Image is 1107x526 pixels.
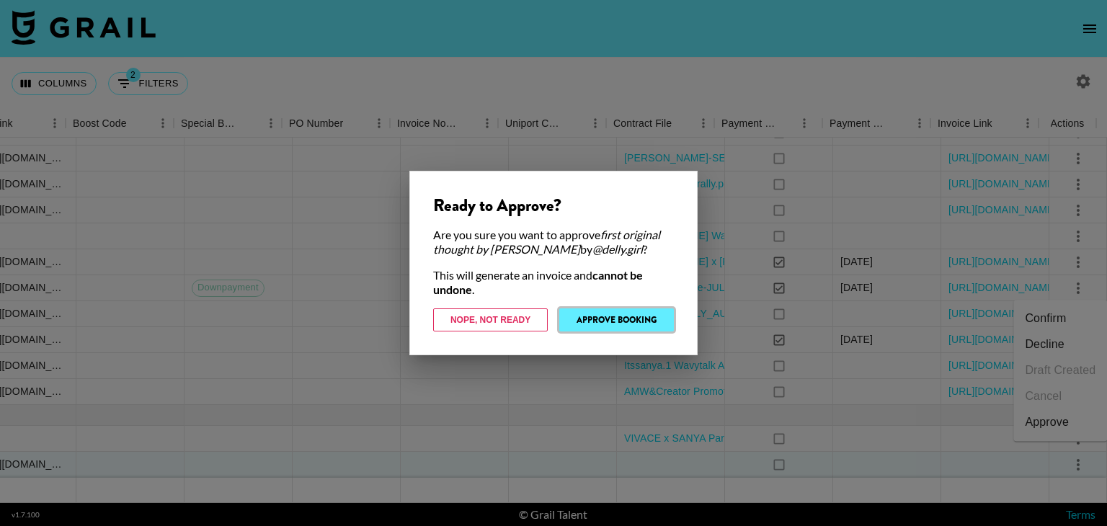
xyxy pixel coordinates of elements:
[433,228,674,257] div: Are you sure you want to approve by ?
[433,308,548,331] button: Nope, Not Ready
[433,228,660,256] em: first original thought by [PERSON_NAME]
[433,268,643,296] strong: cannot be undone
[433,195,674,216] div: Ready to Approve?
[433,268,674,297] div: This will generate an invoice and .
[559,308,674,331] button: Approve Booking
[592,242,643,256] em: @ delly.girl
